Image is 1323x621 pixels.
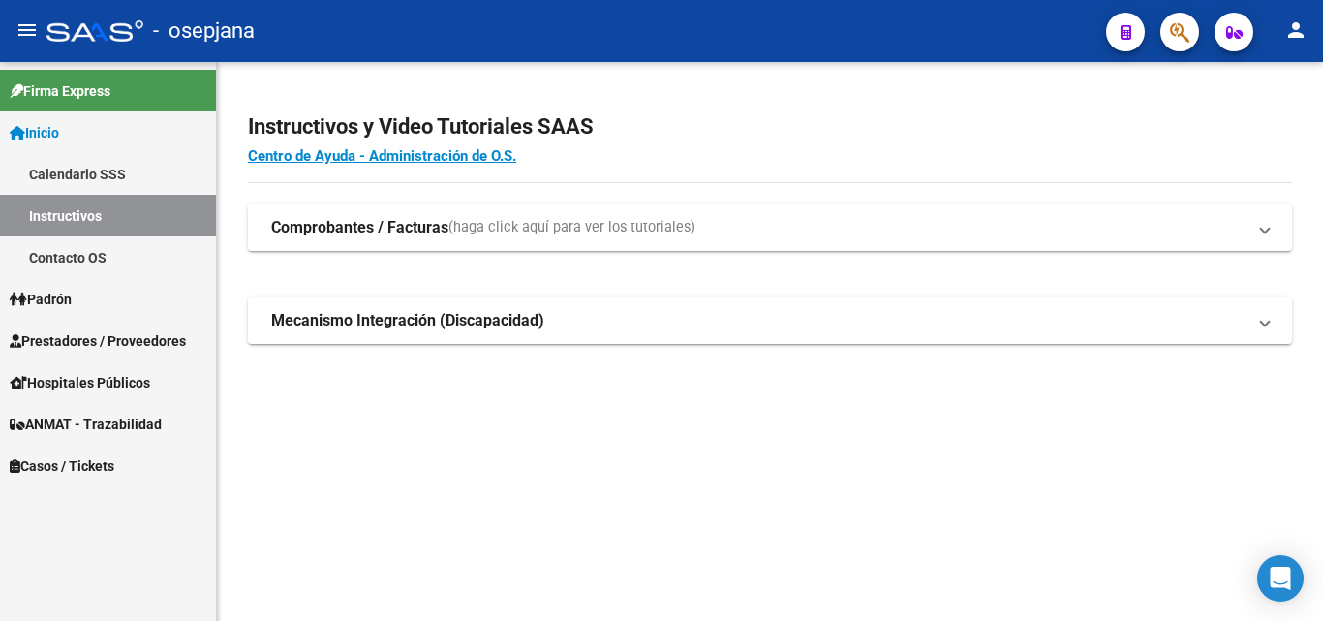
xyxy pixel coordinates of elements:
[248,109,1292,145] h2: Instructivos y Video Tutoriales SAAS
[271,217,448,238] strong: Comprobantes / Facturas
[10,330,186,352] span: Prestadores / Proveedores
[248,204,1292,251] mat-expansion-panel-header: Comprobantes / Facturas(haga click aquí para ver los tutoriales)
[271,310,544,331] strong: Mecanismo Integración (Discapacidad)
[15,18,39,42] mat-icon: menu
[448,217,695,238] span: (haga click aquí para ver los tutoriales)
[248,297,1292,344] mat-expansion-panel-header: Mecanismo Integración (Discapacidad)
[10,122,59,143] span: Inicio
[248,147,516,165] a: Centro de Ayuda - Administración de O.S.
[10,455,114,477] span: Casos / Tickets
[1284,18,1308,42] mat-icon: person
[153,10,255,52] span: - osepjana
[10,372,150,393] span: Hospitales Públicos
[10,289,72,310] span: Padrón
[1257,555,1304,602] div: Open Intercom Messenger
[10,80,110,102] span: Firma Express
[10,414,162,435] span: ANMAT - Trazabilidad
